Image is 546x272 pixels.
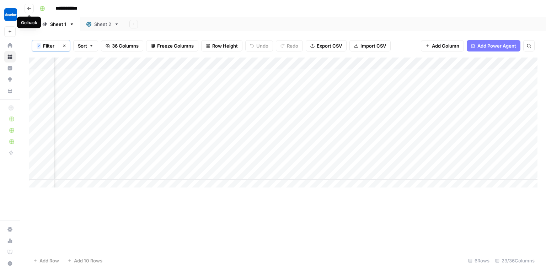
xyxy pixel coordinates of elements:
[276,40,303,51] button: Redo
[78,42,87,49] span: Sort
[101,40,143,51] button: 36 Columns
[39,257,59,264] span: Add Row
[4,258,16,269] button: Help + Support
[465,255,492,266] div: 6 Rows
[245,40,273,51] button: Undo
[432,42,459,49] span: Add Column
[256,42,268,49] span: Undo
[36,17,80,31] a: Sheet 1
[112,42,139,49] span: 36 Columns
[4,8,17,21] img: Docebo Logo
[492,255,537,266] div: 23/36 Columns
[4,246,16,258] a: Learning Hub
[157,42,194,49] span: Freeze Columns
[4,6,16,23] button: Workspace: Docebo
[38,43,40,49] span: 2
[467,40,520,51] button: Add Power Agent
[421,40,464,51] button: Add Column
[4,224,16,235] a: Settings
[73,40,98,51] button: Sort
[4,235,16,246] a: Usage
[4,51,16,62] a: Browse
[349,40,391,51] button: Import CSV
[306,40,347,51] button: Export CSV
[201,40,242,51] button: Row Height
[74,257,102,264] span: Add 10 Rows
[4,62,16,74] a: Insights
[32,40,59,51] button: 2Filter
[37,43,41,49] div: 2
[477,42,516,49] span: Add Power Agent
[94,21,111,28] div: Sheet 2
[50,21,66,28] div: Sheet 1
[80,17,125,31] a: Sheet 2
[4,85,16,97] a: Your Data
[287,42,298,49] span: Redo
[29,255,63,266] button: Add Row
[360,42,386,49] span: Import CSV
[146,40,198,51] button: Freeze Columns
[4,40,16,51] a: Home
[21,19,37,26] div: Go back
[4,74,16,85] a: Opportunities
[317,42,342,49] span: Export CSV
[212,42,238,49] span: Row Height
[63,255,107,266] button: Add 10 Rows
[43,42,54,49] span: Filter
